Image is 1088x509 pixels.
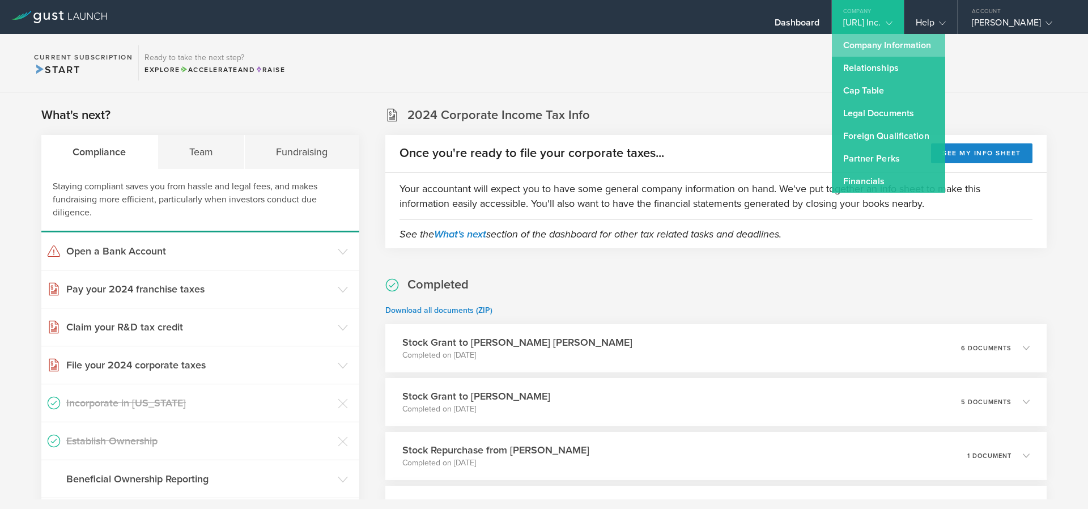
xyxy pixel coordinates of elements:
h3: Stock Repurchase from [PERSON_NAME] [402,443,589,457]
span: and [180,66,256,74]
span: Accelerate [180,66,238,74]
p: 5 documents [961,399,1011,405]
p: 1 document [967,453,1011,459]
div: Compliance [41,135,158,169]
h3: Stock Grant to [PERSON_NAME] [PERSON_NAME] [402,335,632,350]
h3: Establish Ownership [66,434,332,448]
p: Completed on [DATE] [402,350,632,361]
h3: Stock Grant to [PERSON_NAME] [402,389,550,404]
h3: Claim your R&D tax credit [66,320,332,334]
div: Team [158,135,245,169]
button: See my info sheet [931,143,1032,163]
h2: What's next? [41,107,110,124]
h3: Open a Bank Account [66,244,332,258]
div: Fundraising [245,135,359,169]
p: 6 documents [961,345,1011,351]
h2: Current Subscription [34,54,133,61]
div: [URL] Inc. [843,17,892,34]
h2: 2024 Corporate Income Tax Info [407,107,590,124]
div: [PERSON_NAME] [972,17,1068,34]
span: Raise [255,66,285,74]
p: Your accountant will expect you to have some general company information on hand. We've put toget... [399,181,1032,211]
div: Dashboard [775,17,820,34]
h2: Completed [407,277,469,293]
p: Completed on [DATE] [402,404,550,415]
p: Completed on [DATE] [402,457,589,469]
div: Ready to take the next step?ExploreAccelerateandRaise [138,45,291,80]
span: Start [34,63,80,76]
h3: Pay your 2024 franchise taxes [66,282,332,296]
h3: Ready to take the next step? [144,54,285,62]
a: What's next [434,228,486,240]
a: Download all documents (ZIP) [385,306,492,315]
div: Help [916,17,946,34]
div: Explore [144,65,285,75]
h2: Once you're ready to file your corporate taxes... [399,145,664,162]
h3: Incorporate in [US_STATE] [66,396,332,410]
em: See the section of the dashboard for other tax related tasks and deadlines. [399,228,781,240]
div: Staying compliant saves you from hassle and legal fees, and makes fundraising more efficient, par... [41,169,359,232]
h3: File your 2024 corporate taxes [66,358,332,372]
h3: Beneficial Ownership Reporting [66,472,332,486]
